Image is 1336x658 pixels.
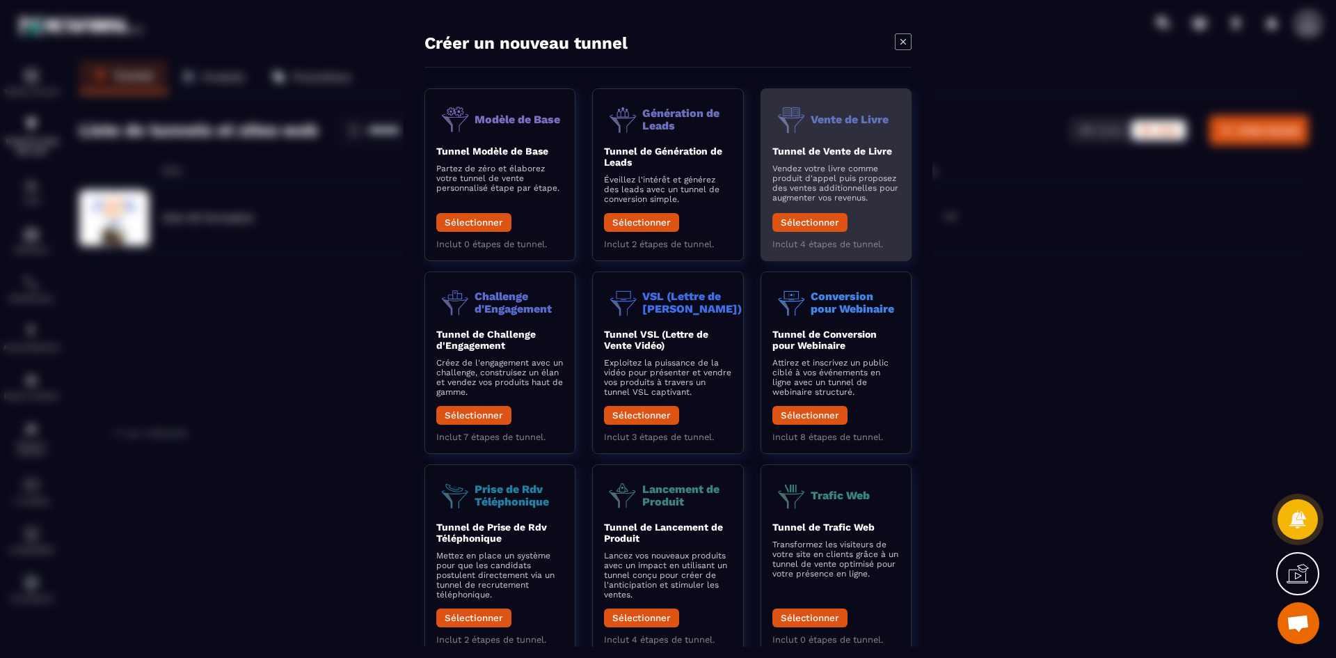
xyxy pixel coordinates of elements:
[436,405,511,424] button: Sélectionner
[604,145,722,167] b: Tunnel de Génération de Leads
[772,283,811,321] img: funnel-objective-icon
[772,357,900,396] p: Attirez et inscrivez un public ciblé à vos événements en ligne avec un tunnel de webinaire struct...
[772,328,877,350] b: Tunnel de Conversion pour Webinaire
[772,608,848,627] button: Sélectionner
[436,100,475,138] img: funnel-objective-icon
[436,608,511,627] button: Sélectionner
[436,328,536,350] b: Tunnel de Challenge d'Engagement
[604,174,731,203] p: Éveillez l'intérêt et générez des leads avec un tunnel de conversion simple.
[604,476,642,514] img: funnel-objective-icon
[475,113,560,125] p: Modèle de Base
[436,163,564,192] p: Partez de zéro et élaborez votre tunnel de vente personnalisé étape par étape.
[772,212,848,231] button: Sélectionner
[642,290,742,314] p: VSL (Lettre de [PERSON_NAME])
[811,113,889,125] p: Vente de Livre
[772,539,900,578] p: Transformez les visiteurs de votre site en clients grâce à un tunnel de vente optimisé pour votre...
[436,431,564,441] p: Inclut 7 étapes de tunnel.
[604,212,679,231] button: Sélectionner
[436,476,475,514] img: funnel-objective-icon
[424,33,628,52] h4: Créer un nouveau tunnel
[604,357,731,396] p: Exploitez la puissance de la vidéo pour présenter et vendre vos produits à travers un tunnel VSL ...
[436,283,475,321] img: funnel-objective-icon
[604,405,679,424] button: Sélectionner
[436,357,564,396] p: Créez de l'engagement avec un challenge, construisez un élan et vendez vos produits haut de gamme.
[772,431,900,441] p: Inclut 8 étapes de tunnel.
[604,634,731,644] p: Inclut 4 étapes de tunnel.
[604,431,731,441] p: Inclut 3 étapes de tunnel.
[436,238,564,249] p: Inclut 0 étapes de tunnel.
[475,290,564,314] p: Challenge d'Engagement
[642,483,731,507] p: Lancement de Produit
[1278,602,1319,644] div: Ouvrir le chat
[604,521,723,543] b: Tunnel de Lancement de Produit
[772,100,811,138] img: funnel-objective-icon
[604,100,642,138] img: funnel-objective-icon
[772,145,892,156] b: Tunnel de Vente de Livre
[475,483,564,507] p: Prise de Rdv Téléphonique
[772,476,811,514] img: funnel-objective-icon
[811,489,870,501] p: Trafic Web
[436,550,564,599] p: Mettez en place un système pour que les candidats postulent directement via un tunnel de recrutem...
[772,405,848,424] button: Sélectionner
[436,145,548,156] b: Tunnel Modèle de Base
[772,238,900,249] p: Inclut 4 étapes de tunnel.
[604,550,731,599] p: Lancez vos nouveaux produits avec un impact en utilisant un tunnel conçu pour créer de l'anticipa...
[772,163,900,202] p: Vendez votre livre comme produit d'appel puis proposez des ventes additionnelles pour augmenter v...
[642,107,731,131] p: Génération de Leads
[436,212,511,231] button: Sélectionner
[811,290,900,314] p: Conversion pour Webinaire
[436,634,564,644] p: Inclut 2 étapes de tunnel.
[604,283,642,321] img: funnel-objective-icon
[604,608,679,627] button: Sélectionner
[604,328,708,350] b: Tunnel VSL (Lettre de Vente Vidéo)
[772,634,900,644] p: Inclut 0 étapes de tunnel.
[604,238,731,249] p: Inclut 2 étapes de tunnel.
[436,521,547,543] b: Tunnel de Prise de Rdv Téléphonique
[772,521,875,532] b: Tunnel de Trafic Web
